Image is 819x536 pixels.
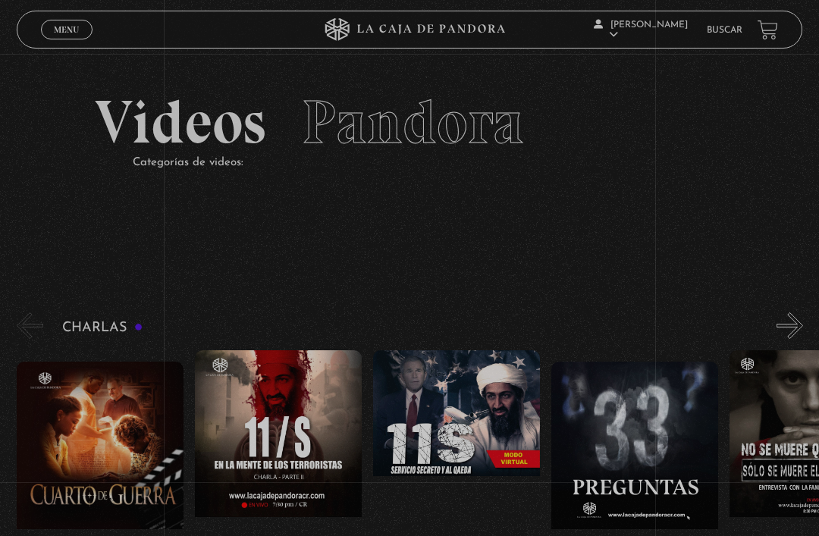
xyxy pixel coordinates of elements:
button: Previous [17,312,43,339]
span: Cerrar [49,38,85,49]
span: [PERSON_NAME] [594,20,688,39]
span: Pandora [302,86,524,158]
button: Next [777,312,803,339]
span: Menu [54,25,79,34]
h3: Charlas [62,321,143,335]
h2: Videos [95,92,723,152]
p: Categorías de videos: [133,152,723,173]
a: View your shopping cart [758,20,778,40]
a: Buscar [707,26,742,35]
